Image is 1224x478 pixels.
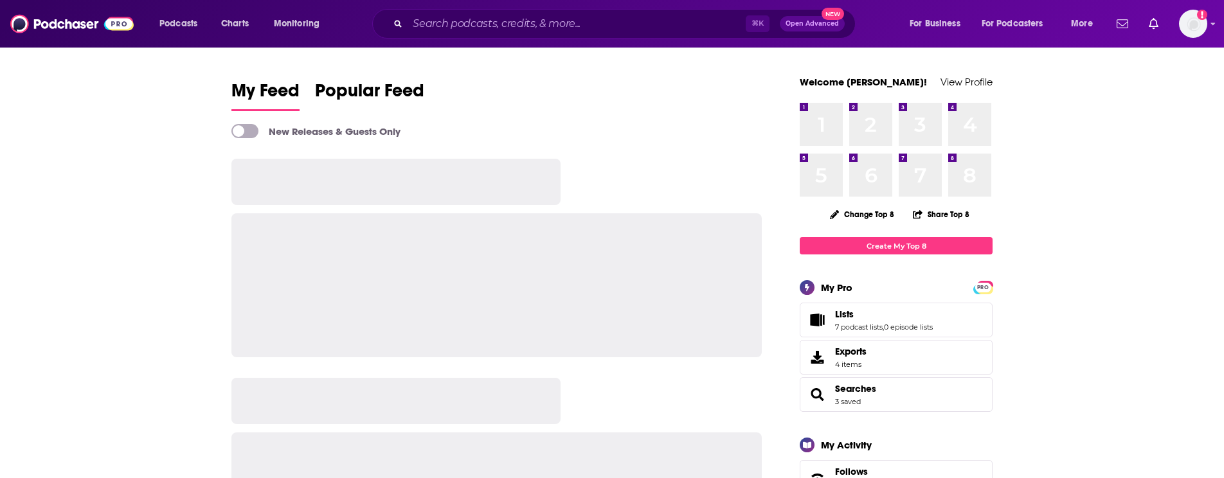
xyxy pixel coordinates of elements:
a: 7 podcast lists [835,323,883,332]
span: Open Advanced [786,21,839,27]
a: Searches [835,383,876,394]
span: My Feed [231,80,300,109]
a: Show notifications dropdown [1111,13,1133,35]
a: Follows [835,466,948,477]
a: View Profile [941,76,993,88]
div: Search podcasts, credits, & more... [384,9,868,39]
span: Lists [800,303,993,337]
a: 3 saved [835,397,861,406]
span: PRO [975,283,991,292]
button: open menu [973,13,1062,34]
button: Share Top 8 [912,202,970,227]
span: Monitoring [274,15,319,33]
span: Lists [835,308,854,320]
button: open menu [1062,13,1109,34]
button: open menu [150,13,214,34]
span: Charts [221,15,249,33]
span: Podcasts [159,15,197,33]
span: 4 items [835,360,867,369]
span: Popular Feed [315,80,424,109]
input: Search podcasts, credits, & more... [408,13,746,34]
a: Create My Top 8 [800,237,993,254]
span: ⌘ K [746,15,770,32]
a: My Feed [231,80,300,111]
span: Exports [835,346,867,357]
span: , [883,323,884,332]
a: Exports [800,340,993,375]
a: Charts [213,13,256,34]
svg: Add a profile image [1197,10,1207,20]
a: 0 episode lists [884,323,933,332]
span: For Podcasters [982,15,1043,33]
button: Open AdvancedNew [780,16,845,31]
span: Logged in as ldigiovine [1179,10,1207,38]
div: My Activity [821,439,872,451]
a: Welcome [PERSON_NAME]! [800,76,927,88]
button: Change Top 8 [822,206,902,222]
img: User Profile [1179,10,1207,38]
button: open menu [265,13,336,34]
div: My Pro [821,281,852,294]
a: Lists [835,308,933,320]
a: Lists [804,311,830,329]
img: Podchaser - Follow, Share and Rate Podcasts [10,12,134,36]
span: New [822,8,845,20]
span: More [1071,15,1093,33]
span: Follows [835,466,868,477]
a: Searches [804,385,830,403]
a: Show notifications dropdown [1144,13,1164,35]
button: Show profile menu [1179,10,1207,38]
span: For Business [910,15,960,33]
button: open menu [901,13,977,34]
span: Exports [804,348,830,366]
span: Searches [800,377,993,412]
a: Popular Feed [315,80,424,111]
a: PRO [975,282,991,292]
a: New Releases & Guests Only [231,124,401,138]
